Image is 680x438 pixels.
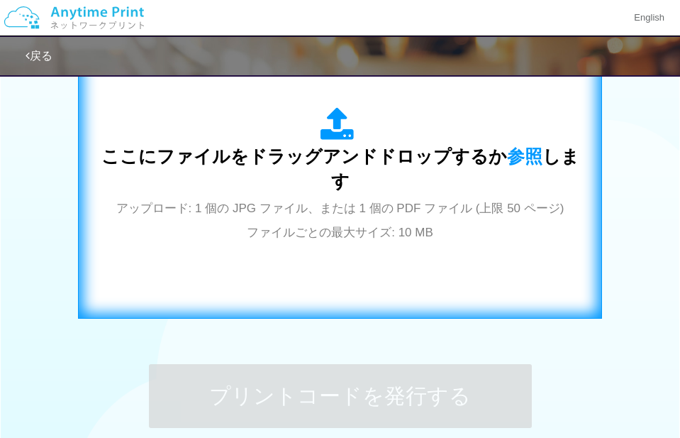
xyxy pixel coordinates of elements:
[507,146,542,166] span: 参照
[149,364,532,428] button: プリントコードを発行する
[101,146,579,192] span: ここにファイルをドラッグアンドドロップするか します
[116,202,564,239] span: アップロード: 1 個の JPG ファイル、または 1 個の PDF ファイル (上限 50 ページ) ファイルごとの最大サイズ: 10 MB
[26,50,52,62] a: 戻る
